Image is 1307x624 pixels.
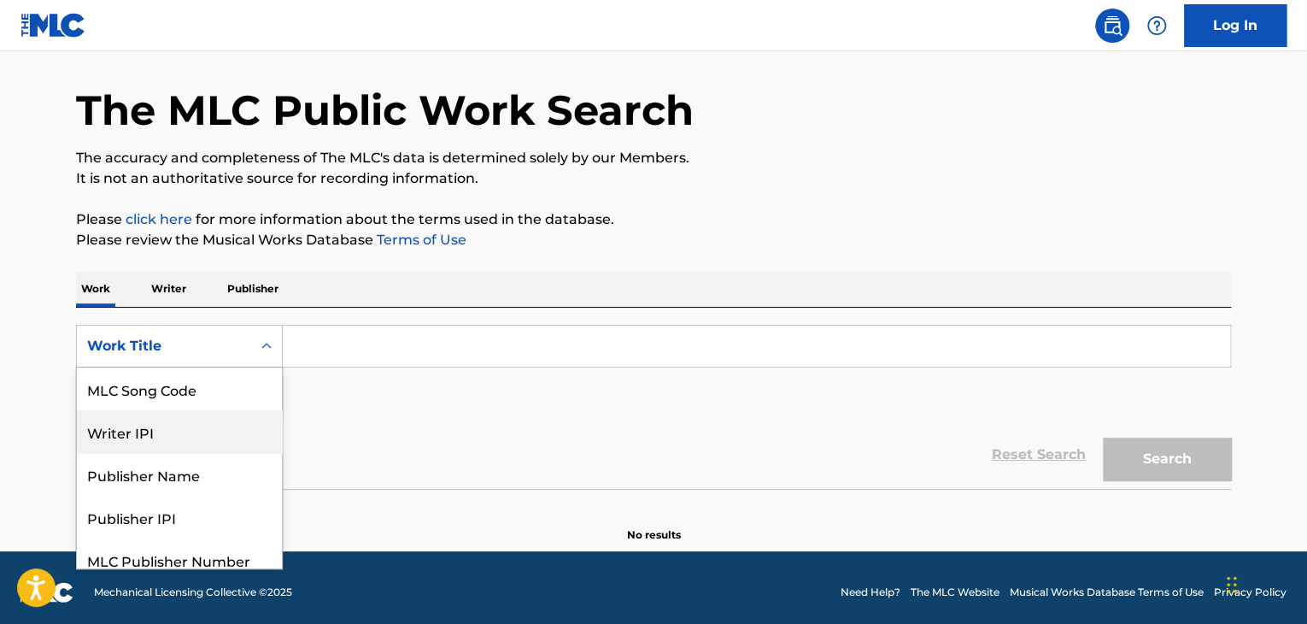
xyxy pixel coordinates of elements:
a: click here [126,211,192,227]
p: Publisher [222,271,284,307]
img: search [1102,15,1122,36]
div: Help [1140,9,1174,43]
img: help [1146,15,1167,36]
div: Publisher Name [77,453,282,496]
div: MLC Publisher Number [77,539,282,581]
span: Mechanical Licensing Collective © 2025 [94,585,292,600]
p: Writer [146,271,191,307]
div: Work Title [87,336,241,356]
p: The accuracy and completeness of The MLC's data is determined solely by our Members. [76,148,1231,168]
div: Publisher IPI [77,496,282,539]
h1: The MLC Public Work Search [76,85,694,136]
p: Work [76,271,115,307]
a: Log In [1184,4,1286,47]
p: Please review the Musical Works Database [76,230,1231,250]
p: It is not an authoritative source for recording information. [76,168,1231,189]
p: No results [627,507,681,543]
a: Privacy Policy [1214,585,1286,600]
a: The MLC Website [911,585,999,600]
form: Search Form [76,325,1231,489]
a: Public Search [1095,9,1129,43]
p: Please for more information about the terms used in the database. [76,209,1231,230]
div: Drag [1227,559,1237,610]
a: Need Help? [841,585,900,600]
div: MLC Song Code [77,368,282,410]
a: Terms of Use [373,232,466,248]
a: Musical Works Database Terms of Use [1010,585,1204,600]
iframe: Chat Widget [1222,542,1307,624]
div: Writer IPI [77,410,282,453]
img: MLC Logo [21,13,86,38]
